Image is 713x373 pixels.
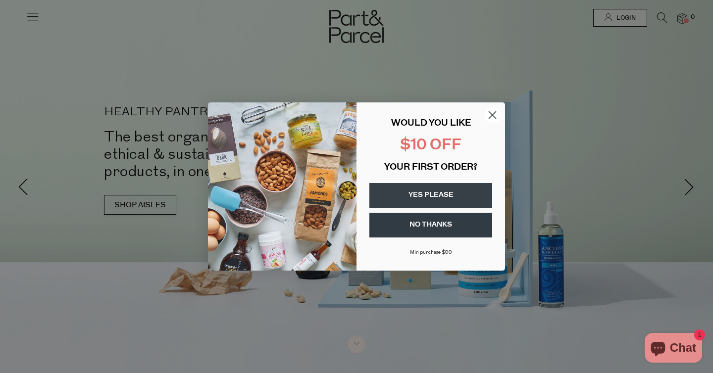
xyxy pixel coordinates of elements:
img: 43fba0fb-7538-40bc-babb-ffb1a4d097bc.jpeg [208,102,356,271]
button: NO THANKS [369,213,492,237]
inbox-online-store-chat: Shopify online store chat [642,333,705,365]
span: $10 OFF [400,138,461,153]
span: YOUR FIRST ORDER? [384,163,477,172]
button: Close dialog [484,106,501,124]
span: Min purchase $99 [410,250,452,255]
span: WOULD YOU LIKE [391,119,471,128]
button: YES PLEASE [369,183,492,208]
